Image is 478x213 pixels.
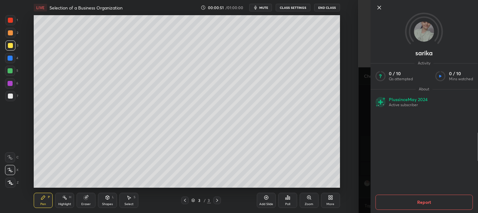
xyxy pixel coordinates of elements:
[58,203,71,206] div: Highlight
[259,5,268,10] span: mute
[49,5,123,11] h4: Selection of a Business Organization
[414,21,434,42] img: 33290f3dbd65491c8bcaa6418dd8b8ac.jpg
[5,152,19,162] div: C
[5,28,18,38] div: 2
[5,66,18,76] div: 5
[415,51,433,56] p: sarika
[69,196,71,199] div: H
[81,203,91,206] div: Eraser
[285,203,290,206] div: Poll
[389,102,428,107] p: Active subscriber
[416,87,432,92] span: About
[5,91,18,101] div: 7
[389,97,428,102] p: Plus since May 2024
[259,203,273,206] div: Add Slide
[326,203,334,206] div: More
[5,165,19,175] div: X
[112,196,114,199] div: L
[389,71,413,76] p: 0 / 10
[389,76,413,82] p: Qs attempted
[204,198,206,202] div: /
[134,196,135,199] div: S
[5,53,18,63] div: 4
[5,178,19,188] div: Z
[449,76,473,82] p: Mins watched
[5,15,18,25] div: 1
[40,203,46,206] div: Pen
[5,40,18,51] div: 3
[415,61,434,66] span: Activity
[102,203,113,206] div: Shapes
[207,198,211,203] div: 3
[5,78,18,88] div: 6
[48,196,50,199] div: P
[375,195,473,210] button: Report
[314,4,340,11] button: End Class
[449,71,473,76] p: 0 / 10
[249,4,272,11] button: mute
[276,4,310,11] button: CLASS SETTINGS
[124,203,134,206] div: Select
[34,4,47,11] div: LIVE
[196,198,203,202] div: 3
[305,203,313,206] div: Zoom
